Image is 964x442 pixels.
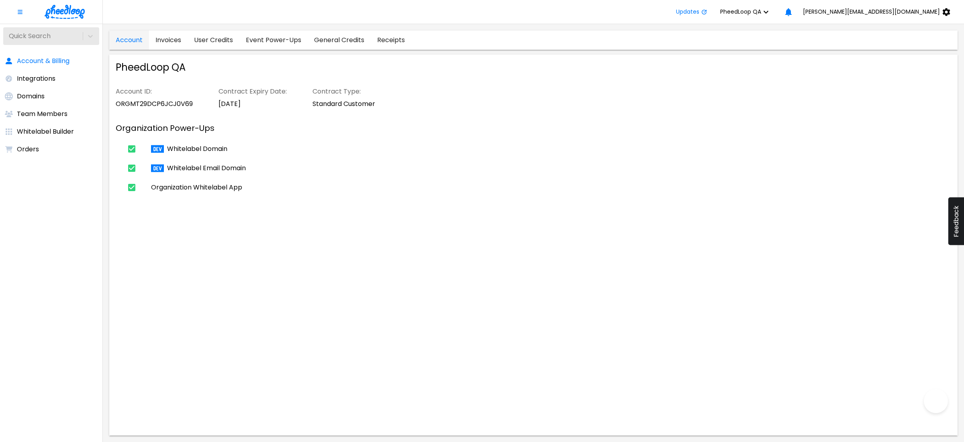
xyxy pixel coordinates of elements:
[371,31,411,50] a: account-tab-receipts
[109,31,149,50] a: account-tab-account
[239,31,308,50] a: account-tab-Event Power-Ups
[149,31,188,50] a: account-tab-invoices
[308,31,371,50] a: account-tab-general credits
[116,87,193,96] label: Account ID:
[17,92,45,101] p: Domains
[188,31,239,50] a: account-tab-user credits
[116,99,193,109] p: ORGMT29DCP6JCJ0V69
[312,87,375,96] label: Contract Type:
[219,87,287,96] label: Contract Expiry Date:
[924,389,948,413] iframe: Toggle Customer Support
[720,8,761,15] span: PheedLoop QA
[17,109,67,119] p: Team Members
[7,33,51,40] div: Quick Search
[17,74,55,84] p: Integrations
[670,4,714,20] button: Updates
[17,127,74,136] p: Whitelabel Builder
[151,143,164,155] img: pheedloop-dev
[803,8,940,15] span: [PERSON_NAME][EMAIL_ADDRESS][DOMAIN_NAME]
[17,56,69,66] p: Account & Billing
[17,145,39,154] p: Orders
[952,205,960,237] span: Feedback
[167,145,951,153] div: Whitelabel Domain
[116,61,951,74] h5: PheedLoop QA
[714,4,780,20] button: PheedLoop QA
[151,162,164,175] img: pheedloop-dev
[116,122,951,134] h6: Organization Power-Ups
[797,4,961,20] button: [PERSON_NAME][EMAIL_ADDRESS][DOMAIN_NAME]
[676,8,699,15] span: Updates
[151,184,951,191] div: Organization Whitelabel App
[312,99,375,109] p: Standard Customer
[45,5,85,19] img: logo
[109,31,411,50] div: account tabs
[219,99,287,109] p: [DATE]
[167,165,951,172] div: Whitelabel Email Domain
